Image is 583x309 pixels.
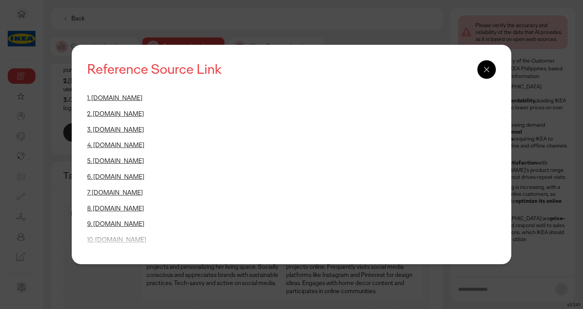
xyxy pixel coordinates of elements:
[87,204,144,212] a: 8. [DOMAIN_NAME]
[87,126,144,134] a: 3. [DOMAIN_NAME]
[87,188,143,197] a: 7. [DOMAIN_NAME]
[87,94,142,102] a: 1. [DOMAIN_NAME]
[87,173,144,181] a: 6. [DOMAIN_NAME]
[87,141,144,149] a: 4. [DOMAIN_NAME]
[87,236,146,244] a: 10. [DOMAIN_NAME]
[87,157,144,165] a: 5. [DOMAIN_NAME]
[87,110,144,118] a: 2. [DOMAIN_NAME]
[87,220,144,228] a: 9. [DOMAIN_NAME]
[87,60,470,79] div: Reference Source Link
